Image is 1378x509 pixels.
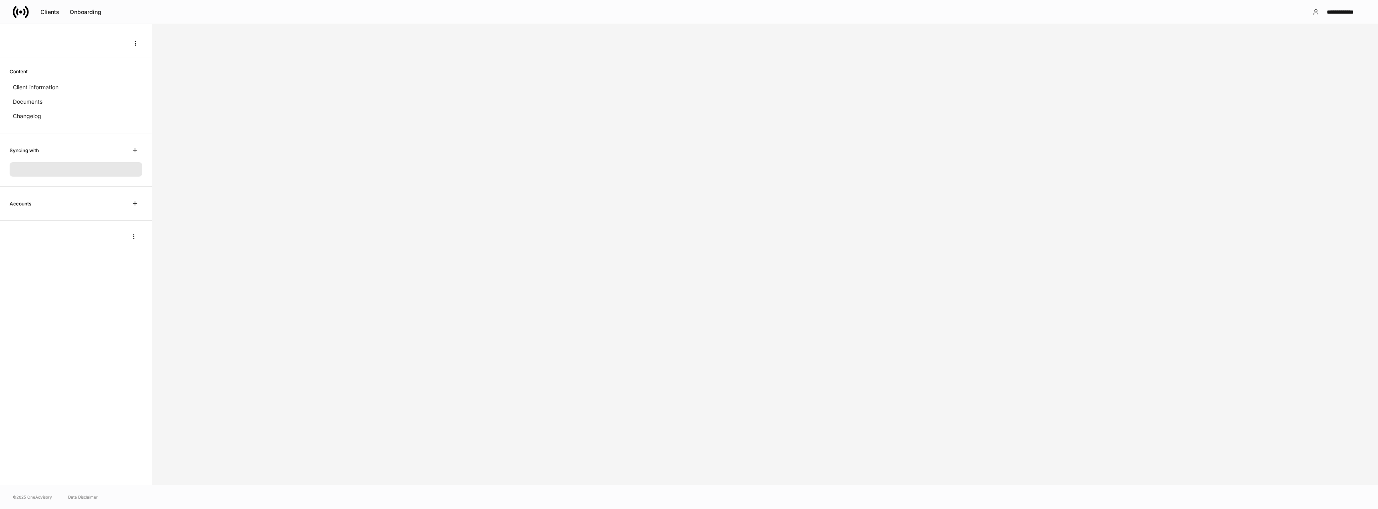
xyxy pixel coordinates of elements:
button: Clients [35,6,64,18]
a: Changelog [10,109,142,123]
a: Documents [10,95,142,109]
h6: Syncing with [10,147,39,154]
h6: Content [10,68,28,75]
button: Onboarding [64,6,107,18]
p: Documents [13,98,42,106]
h6: Accounts [10,200,31,207]
div: Clients [40,9,59,15]
a: Client information [10,80,142,95]
div: Onboarding [70,9,101,15]
a: Data Disclaimer [68,494,98,500]
span: © 2025 OneAdvisory [13,494,52,500]
p: Changelog [13,112,41,120]
p: Client information [13,83,58,91]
